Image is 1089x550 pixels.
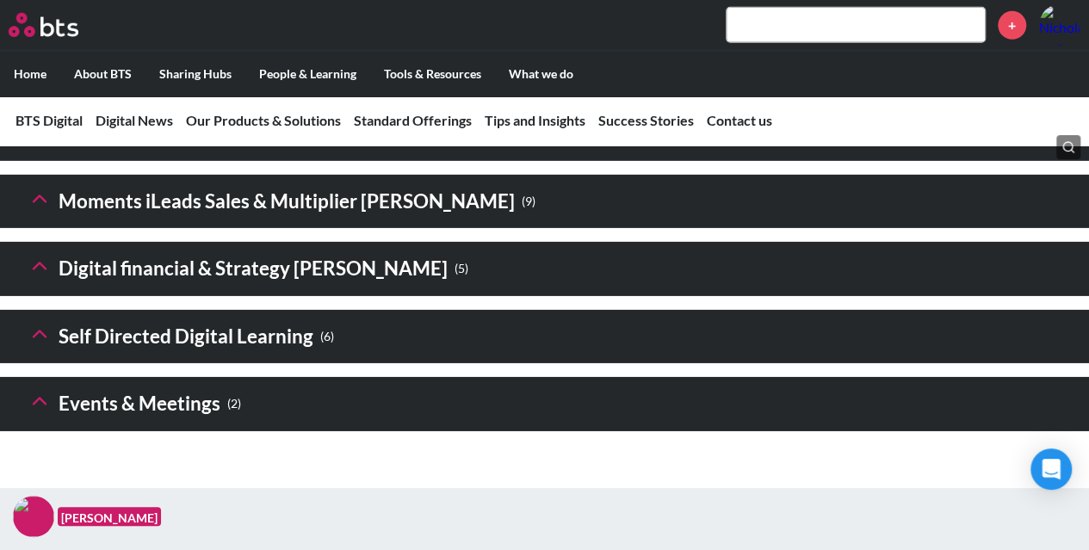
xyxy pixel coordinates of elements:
[28,183,535,220] h3: Moments iLeads Sales & Multiplier [PERSON_NAME]
[495,52,587,96] label: What we do
[145,52,245,96] label: Sharing Hubs
[227,392,241,416] small: ( 2 )
[1030,448,1072,490] div: Open Intercom Messenger
[522,190,535,213] small: ( 9 )
[9,13,78,37] img: BTS Logo
[707,112,772,128] a: Contact us
[28,318,334,355] h3: Self Directed Digital Learning
[598,112,694,128] a: Success Stories
[28,250,468,287] h3: Digital financial & Strategy [PERSON_NAME]
[96,112,173,128] a: Digital News
[370,52,495,96] label: Tools & Resources
[9,13,110,37] a: Go home
[320,325,334,349] small: ( 6 )
[186,112,341,128] a: Our Products & Solutions
[1039,4,1080,46] img: Nicholas Choe
[58,507,161,527] figcaption: [PERSON_NAME]
[455,257,468,281] small: ( 5 )
[13,496,54,537] img: F
[245,52,370,96] label: People & Learning
[60,52,145,96] label: About BTS
[354,112,472,128] a: Standard Offerings
[1039,4,1080,46] a: Profile
[998,11,1026,40] a: +
[28,386,241,423] h3: Events & Meetings
[15,112,83,128] a: BTS Digital
[485,112,585,128] a: Tips and Insights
